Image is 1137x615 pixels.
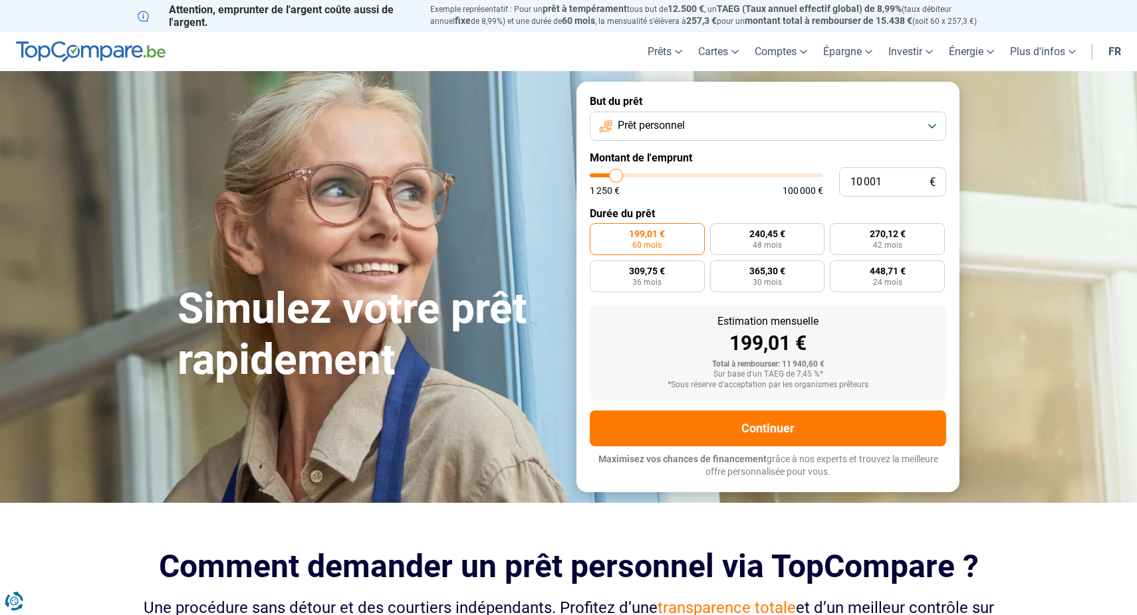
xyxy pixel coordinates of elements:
a: Investir [880,32,941,71]
span: 30 mois [753,278,782,286]
span: 60 mois [562,15,595,26]
a: Cartes [690,32,747,71]
span: 365,30 € [749,266,785,276]
h2: Comment demander un prêt personnel via TopCompare ? [138,548,999,584]
label: Montant de l'emprunt [590,151,946,164]
span: 24 mois [873,278,902,286]
p: grâce à nos experts et trouvez la meilleure offre personnalisée pour vous. [590,453,946,479]
span: Prêt personnel [618,118,685,133]
span: 36 mois [632,278,662,286]
span: fixe [455,15,471,26]
button: Prêt personnel [590,112,946,141]
span: 240,45 € [749,229,785,238]
button: Continuer [590,410,946,446]
label: But du prêt [590,95,946,108]
a: fr [1100,32,1129,71]
label: Durée du prêt [590,207,946,220]
span: 309,75 € [629,266,665,276]
div: 199,01 € [600,333,936,353]
h1: Simulez votre prêt rapidement [178,284,561,386]
span: 1 250 € [590,186,620,195]
a: Plus d'infos [1002,32,1084,71]
span: TAEG (Taux annuel effectif global) de 8,99% [717,3,902,14]
div: *Sous réserve d'acceptation par les organismes prêteurs [600,381,936,390]
span: 100 000 € [783,186,823,195]
a: Énergie [941,32,1002,71]
div: Sur base d'un TAEG de 7,45 %* [600,370,936,379]
div: Total à rembourser: 11 940,60 € [600,360,936,369]
img: TopCompare [16,41,166,62]
p: Exemple représentatif : Pour un tous but de , un (taux débiteur annuel de 8,99%) et une durée de ... [430,3,999,27]
a: Épargne [815,32,880,71]
span: prêt à tempérament [543,3,627,14]
span: 12.500 € [668,3,704,14]
a: Comptes [747,32,815,71]
span: 448,71 € [870,266,906,276]
span: 199,01 € [629,229,665,238]
span: montant total à rembourser de 15.438 € [745,15,912,26]
span: 270,12 € [870,229,906,238]
div: Estimation mensuelle [600,316,936,327]
span: € [930,177,936,188]
p: Attention, emprunter de l'argent coûte aussi de l'argent. [138,3,414,29]
span: 48 mois [753,241,782,249]
span: Maximisez vos chances de financement [598,454,767,464]
span: 60 mois [632,241,662,249]
span: 257,3 € [686,15,717,26]
a: Prêts [640,32,690,71]
span: 42 mois [873,241,902,249]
